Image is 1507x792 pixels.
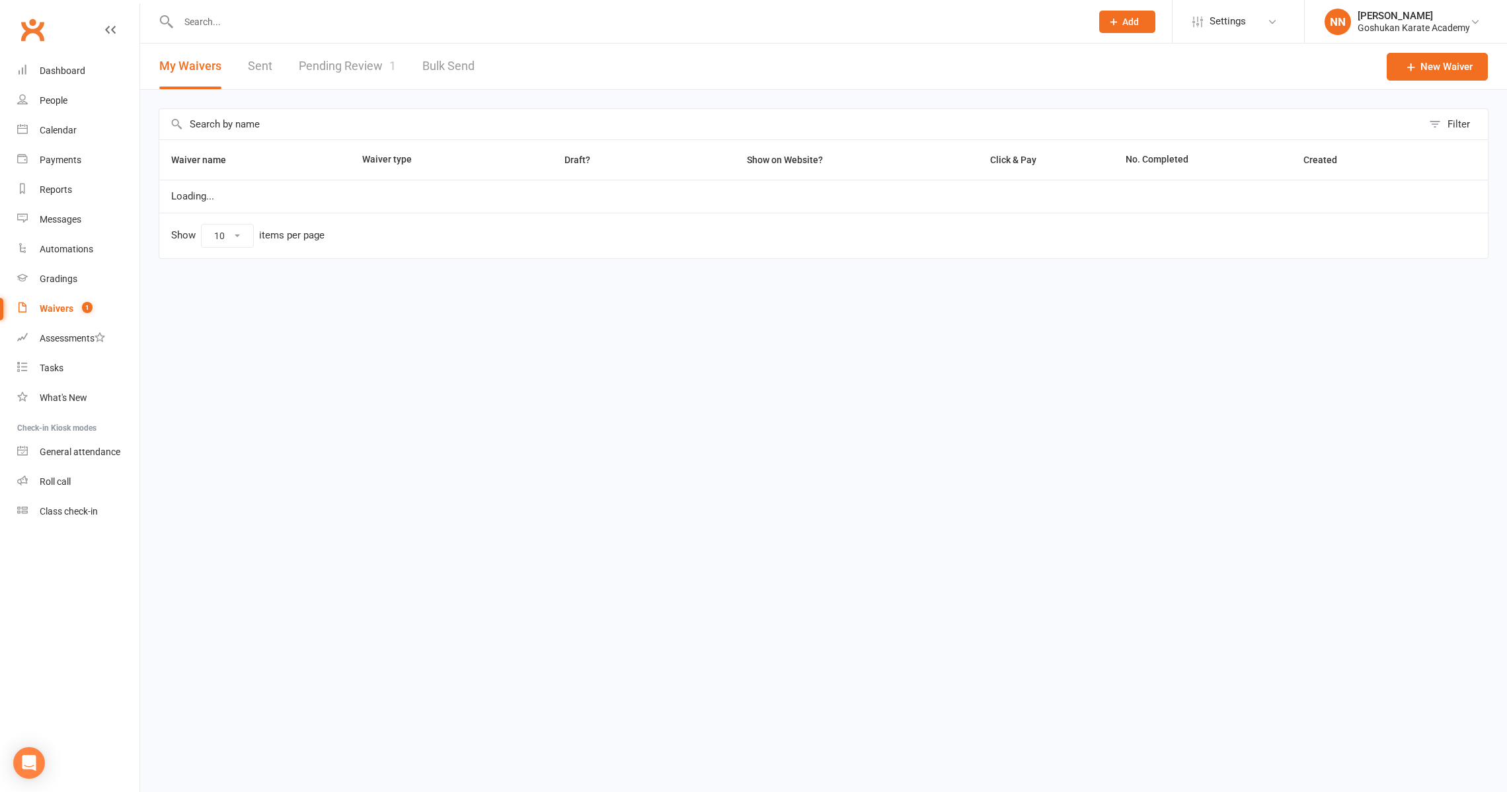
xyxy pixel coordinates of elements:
[17,324,139,353] a: Assessments
[1114,140,1292,180] th: No. Completed
[389,59,396,73] span: 1
[16,13,49,46] a: Clubworx
[422,44,475,89] a: Bulk Send
[82,302,93,313] span: 1
[1122,17,1139,27] span: Add
[171,224,325,248] div: Show
[1303,155,1352,165] span: Created
[159,109,1422,139] input: Search by name
[1210,7,1246,36] span: Settings
[17,383,139,413] a: What's New
[40,363,63,373] div: Tasks
[40,476,71,487] div: Roll call
[1358,10,1470,22] div: [PERSON_NAME]
[17,294,139,324] a: Waivers 1
[40,506,98,517] div: Class check-in
[17,175,139,205] a: Reports
[17,145,139,175] a: Payments
[553,152,605,168] button: Draft?
[17,86,139,116] a: People
[17,205,139,234] a: Messages
[40,447,120,457] div: General attendance
[259,230,325,241] div: items per page
[159,180,1488,213] td: Loading...
[17,56,139,86] a: Dashboard
[564,155,590,165] span: Draft?
[1099,11,1155,33] button: Add
[40,303,73,314] div: Waivers
[159,44,221,89] button: My Waivers
[40,65,85,76] div: Dashboard
[174,13,1082,31] input: Search...
[735,152,837,168] button: Show on Website?
[40,273,77,284] div: Gradings
[171,152,241,168] button: Waiver name
[1387,53,1488,81] a: New Waiver
[17,116,139,145] a: Calendar
[1422,109,1488,139] button: Filter
[40,214,81,225] div: Messages
[1325,9,1351,35] div: NN
[17,234,139,264] a: Automations
[171,155,241,165] span: Waiver name
[299,44,396,89] a: Pending Review1
[747,155,823,165] span: Show on Website?
[40,184,72,195] div: Reports
[1448,116,1470,132] div: Filter
[248,44,272,89] a: Sent
[1358,22,1470,34] div: Goshukan Karate Academy
[350,140,501,180] th: Waiver type
[17,497,139,526] a: Class kiosk mode
[990,155,1036,165] span: Click & Pay
[17,353,139,383] a: Tasks
[17,437,139,467] a: General attendance kiosk mode
[17,264,139,294] a: Gradings
[13,747,45,779] div: Open Intercom Messenger
[40,244,93,254] div: Automations
[40,125,77,135] div: Calendar
[40,392,87,403] div: What's New
[17,467,139,497] a: Roll call
[40,95,67,106] div: People
[978,152,1051,168] button: Click & Pay
[1303,152,1352,168] button: Created
[40,333,105,343] div: Assessments
[40,155,81,165] div: Payments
